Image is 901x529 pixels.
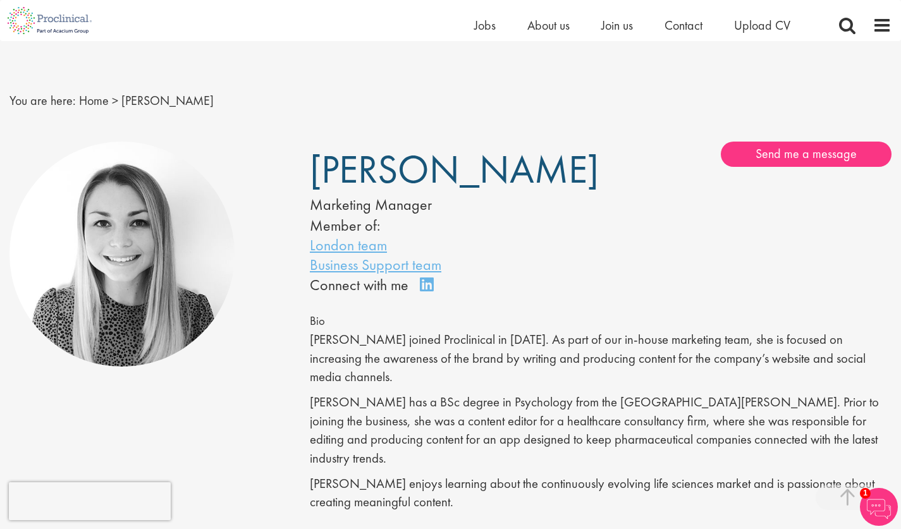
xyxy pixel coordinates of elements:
[601,17,633,33] a: Join us
[665,17,702,33] a: Contact
[527,17,570,33] a: About us
[721,142,892,167] a: Send me a message
[310,194,563,216] div: Marketing Manager
[474,17,496,33] a: Jobs
[860,488,871,499] span: 1
[9,92,76,109] span: You are here:
[79,92,109,109] a: breadcrumb link
[9,482,171,520] iframe: reCAPTCHA
[310,313,325,329] span: Bio
[112,92,118,109] span: >
[310,144,599,195] span: [PERSON_NAME]
[9,142,235,367] img: Hannah Burke
[310,235,387,255] a: London team
[310,255,441,274] a: Business Support team
[121,92,214,109] span: [PERSON_NAME]
[310,331,892,387] p: [PERSON_NAME] joined Proclinical in [DATE]. As part of our in-house marketing team, she is focuse...
[310,216,380,235] label: Member of:
[734,17,790,33] a: Upload CV
[860,488,898,526] img: Chatbot
[310,475,892,512] p: [PERSON_NAME] enjoys learning about the continuously evolving life sciences market and is passion...
[310,393,892,468] p: [PERSON_NAME] has a BSc degree in Psychology from the [GEOGRAPHIC_DATA][PERSON_NAME]. Prior to jo...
